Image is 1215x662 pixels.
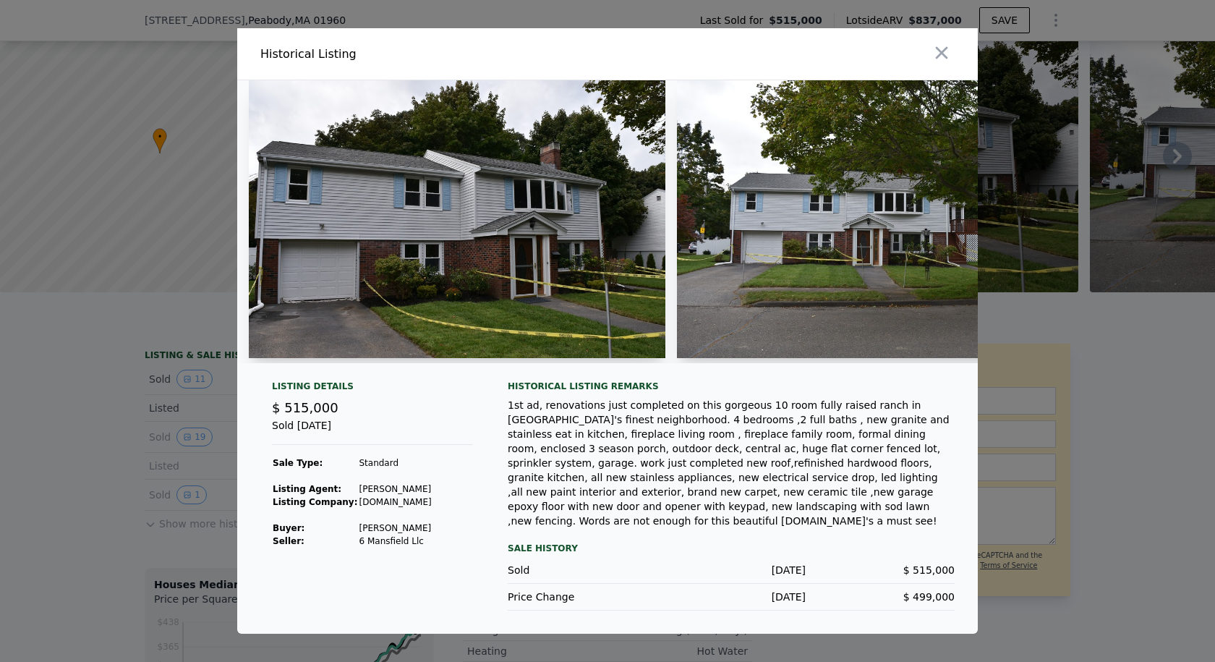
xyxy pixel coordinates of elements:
[249,80,665,358] img: Property Img
[273,484,341,494] strong: Listing Agent:
[272,381,473,398] div: Listing Details
[358,522,432,535] td: [PERSON_NAME]
[508,540,955,557] div: Sale History
[677,80,1093,358] img: Property Img
[657,563,806,577] div: [DATE]
[273,497,357,507] strong: Listing Company:
[508,381,955,392] div: Historical Listing remarks
[657,590,806,604] div: [DATE]
[260,46,602,63] div: Historical Listing
[273,458,323,468] strong: Sale Type:
[272,400,338,415] span: $ 515,000
[508,398,955,528] div: 1st ad, renovations just completed on this gorgeous 10 room fully raised ranch in [GEOGRAPHIC_DAT...
[358,496,432,509] td: [DOMAIN_NAME]
[508,590,657,604] div: Price Change
[358,483,432,496] td: [PERSON_NAME]
[273,536,304,546] strong: Seller :
[903,591,955,603] span: $ 499,000
[903,564,955,576] span: $ 515,000
[273,523,304,533] strong: Buyer :
[508,563,657,577] div: Sold
[358,535,432,548] td: 6 Mansfield Llc
[358,457,432,470] td: Standard
[272,418,473,445] div: Sold [DATE]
